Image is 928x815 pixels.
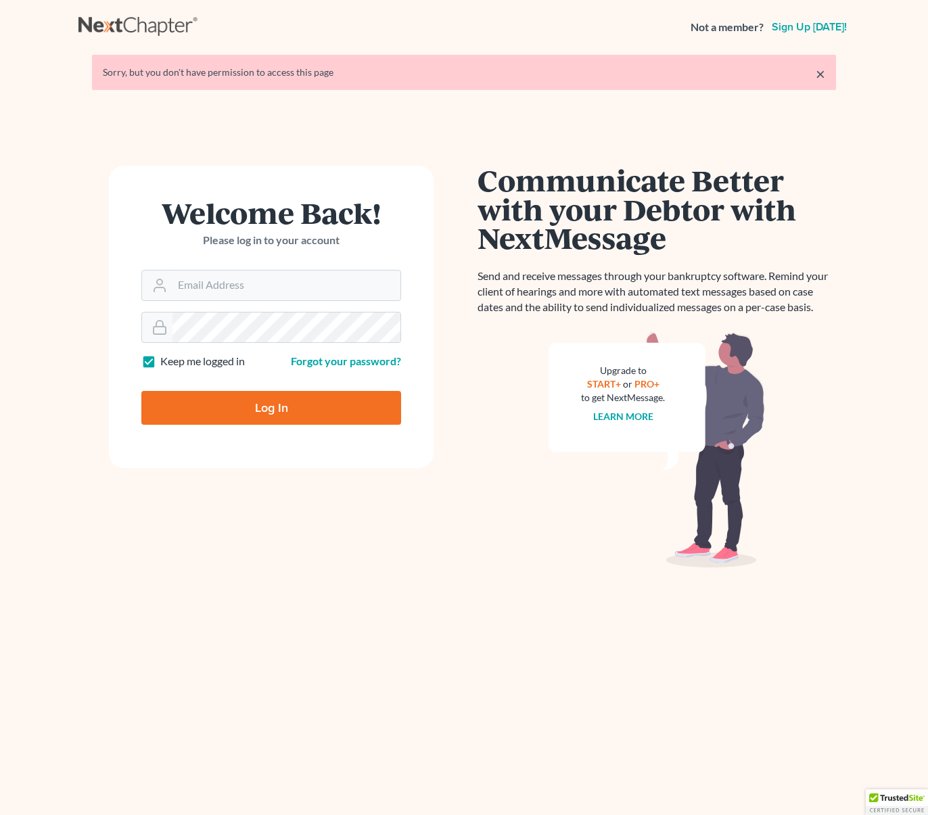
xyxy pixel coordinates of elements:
a: Forgot your password? [291,354,401,367]
a: Learn more [593,411,653,422]
label: Keep me logged in [160,354,245,369]
strong: Not a member? [691,20,764,35]
input: Email Address [172,271,400,300]
a: PRO+ [634,378,659,390]
div: to get NextMessage. [581,391,665,404]
p: Send and receive messages through your bankruptcy software. Remind your client of hearings and mo... [478,269,836,315]
span: or [623,378,632,390]
img: nextmessage_bg-59042aed3d76b12b5cd301f8e5b87938c9018125f34e5fa2b7a6b67550977c72.svg [549,331,765,568]
div: Sorry, but you don't have permission to access this page [103,66,825,79]
a: × [816,66,825,82]
h1: Communicate Better with your Debtor with NextMessage [478,166,836,252]
h1: Welcome Back! [141,198,401,227]
a: START+ [587,378,621,390]
a: Sign up [DATE]! [769,22,850,32]
p: Please log in to your account [141,233,401,248]
div: TrustedSite Certified [866,789,928,815]
input: Log In [141,391,401,425]
div: Upgrade to [581,364,665,377]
